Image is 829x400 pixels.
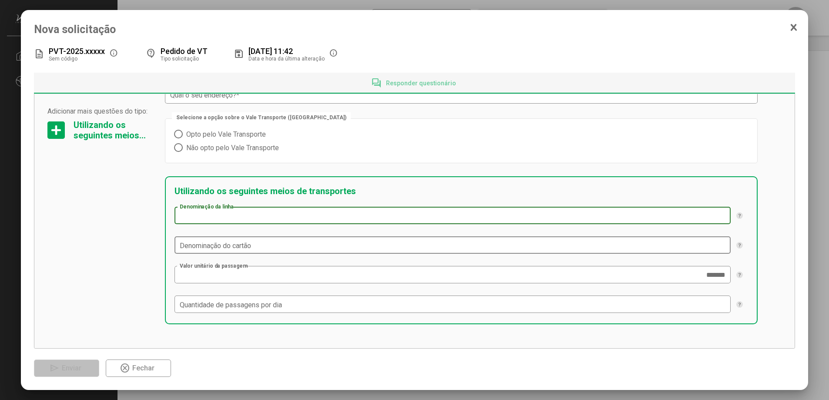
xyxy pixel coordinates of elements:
span: Sem código [49,56,77,62]
mat-icon: info [109,49,120,59]
mat-icon: send [49,363,60,373]
mat-icon: forum [371,78,382,88]
mat-icon: highlight_off [120,363,130,373]
mat-icon: info [329,49,339,59]
span: Adicionar mais questões do tipo: [47,107,156,115]
mat-label: Selecione a opção sobre o Vale Transporte ([GEOGRAPHIC_DATA]) [172,112,351,123]
span: Enviar [62,364,81,372]
span: [DATE] 11:42 [248,47,293,56]
mat-icon: contact_support [146,49,156,59]
div: Utilizando os seguintes meios de transportes [175,186,356,196]
span: Pedido de VT [161,47,208,56]
span: Não opto pelo Vale Transporte [183,144,279,152]
span: Tipo solicitação [161,56,199,62]
span: Fechar [132,364,154,372]
mat-icon: description [34,49,44,59]
span: Responder questionário [386,80,456,87]
span: Nova solicitação [34,23,795,36]
mat-icon: save [234,49,244,59]
span: PVT-2025.xxxxx [49,47,105,56]
span: Data e hora da última alteração [248,56,325,62]
span: Opto pelo Vale Transporte [183,130,266,138]
button: Enviar [34,360,99,377]
button: Fechar [106,360,171,377]
div: Utilizando os seguintes meios de transportes [74,120,148,141]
